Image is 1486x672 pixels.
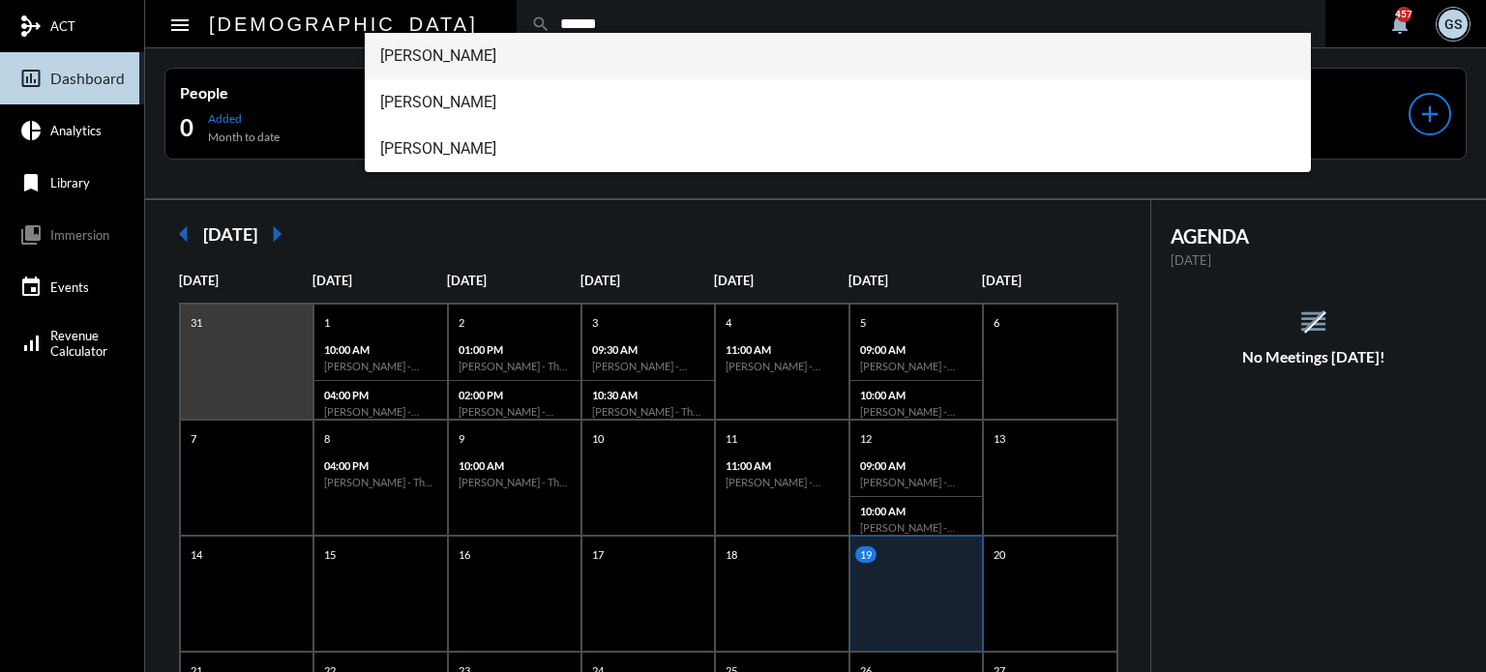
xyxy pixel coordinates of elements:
p: [DATE] [714,273,847,288]
mat-icon: add [1416,101,1443,128]
p: 14 [186,546,207,563]
p: 04:00 PM [324,459,436,472]
mat-icon: pie_chart [19,119,43,142]
p: [DATE] [580,273,714,288]
h6: [PERSON_NAME] - The Philosophy [459,476,571,488]
mat-icon: reorder [1297,306,1329,337]
p: 04:00 PM [324,389,436,401]
mat-icon: Side nav toggle icon [168,14,192,37]
p: [DATE] [1171,252,1458,268]
h6: [PERSON_NAME] - The Philosophy [592,405,704,418]
p: 9 [454,430,469,447]
h6: [PERSON_NAME] - Action [592,360,704,372]
p: 31 [186,314,207,331]
p: 12 [855,430,877,447]
h6: [PERSON_NAME] - The Philosophy [324,476,436,488]
p: [DATE] [848,273,982,288]
p: 4 [721,314,736,331]
p: 11:00 AM [726,343,838,356]
p: 09:30 AM [592,343,704,356]
h2: AGENDA [1171,224,1458,248]
p: Added [208,111,280,126]
h6: [PERSON_NAME] - Action [860,521,972,534]
p: 01:00 PM [459,343,571,356]
h6: [PERSON_NAME] - Action [324,360,436,372]
p: 11:00 AM [726,459,838,472]
mat-icon: insert_chart_outlined [19,67,43,90]
button: Toggle sidenav [161,5,199,44]
mat-icon: signal_cellular_alt [19,332,43,355]
span: [PERSON_NAME] [380,79,1296,126]
p: 3 [587,314,603,331]
p: 10:00 AM [324,343,436,356]
h2: [DATE] [203,223,257,245]
p: 15 [319,546,341,563]
p: [DATE] [447,273,580,288]
p: 10:30 AM [592,389,704,401]
div: GS [1439,10,1468,39]
p: 8 [319,430,335,447]
p: [DATE] [179,273,312,288]
h6: [PERSON_NAME] - Action [324,405,436,418]
p: People [180,83,418,102]
mat-icon: arrow_left [164,215,203,253]
p: 2 [454,314,469,331]
p: 10:00 AM [860,389,972,401]
mat-icon: bookmark [19,171,43,194]
div: 457 [1396,7,1412,22]
mat-icon: notifications [1388,13,1412,36]
h5: No Meetings [DATE]! [1151,348,1477,365]
p: 6 [989,314,1004,331]
p: [DATE] [982,273,1115,288]
p: 09:00 AM [860,343,972,356]
h6: [PERSON_NAME] - The Philosophy [459,360,571,372]
span: Events [50,279,89,295]
mat-icon: collections_bookmark [19,223,43,247]
span: ACT [50,18,75,34]
h6: [PERSON_NAME] - [PERSON_NAME] - Action [860,360,972,372]
span: Revenue Calculator [50,328,107,359]
p: 10 [587,430,609,447]
span: [PERSON_NAME] [380,126,1296,172]
p: 10:00 AM [860,505,972,517]
p: 7 [186,430,201,447]
p: 20 [989,546,1010,563]
mat-icon: arrow_right [257,215,296,253]
span: Analytics [50,123,102,138]
mat-icon: mediation [19,15,43,38]
h6: [PERSON_NAME] - [PERSON_NAME] - Action [860,476,972,488]
mat-icon: event [19,276,43,299]
span: Library [50,175,90,190]
p: 18 [721,546,742,563]
span: [PERSON_NAME] [380,33,1296,79]
span: Dashboard [50,70,125,87]
p: 02:00 PM [459,389,571,401]
p: 5 [855,314,871,331]
h6: [PERSON_NAME] - Action [459,405,571,418]
h6: [PERSON_NAME] - Action [860,405,972,418]
p: 16 [454,546,475,563]
p: 09:00 AM [860,459,972,472]
mat-icon: search [531,15,550,34]
p: 19 [855,546,877,563]
h6: [PERSON_NAME] - Action [726,476,838,488]
h2: 0 [180,112,193,143]
p: 13 [989,430,1010,447]
p: Month to date [208,130,280,144]
p: 1 [319,314,335,331]
h6: [PERSON_NAME] - Action [726,360,838,372]
p: 11 [721,430,742,447]
p: [DATE] [312,273,446,288]
p: 17 [587,546,609,563]
p: 10:00 AM [459,459,571,472]
span: Immersion [50,227,109,243]
h2: [DEMOGRAPHIC_DATA] [209,9,478,40]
